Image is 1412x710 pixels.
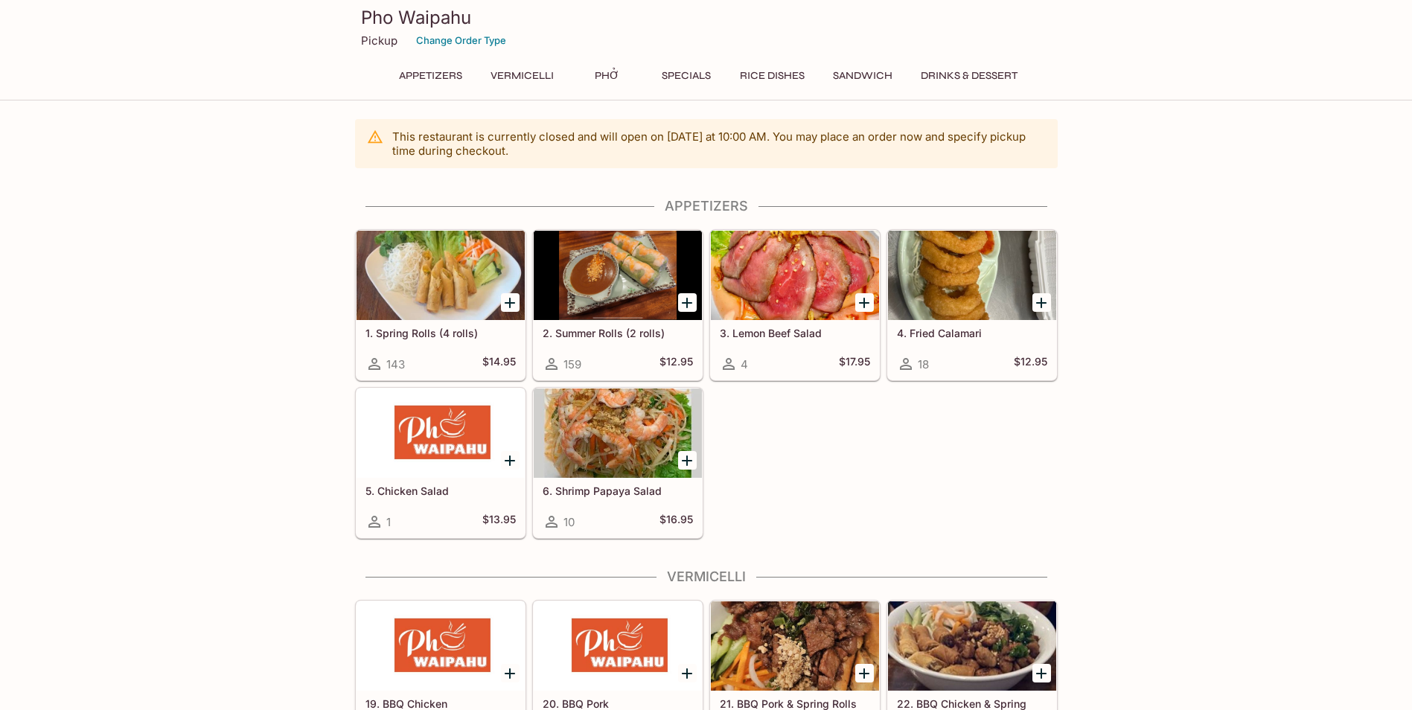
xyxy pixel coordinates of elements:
[711,231,879,320] div: 3. Lemon Beef Salad
[659,513,693,531] h5: $16.95
[888,601,1056,691] div: 22. BBQ Chicken & Spring Rolls
[1032,293,1051,312] button: Add 4. Fried Calamari
[392,129,1046,158] p: This restaurant is currently closed and will open on [DATE] at 10:00 AM . You may place an order ...
[356,388,525,538] a: 5. Chicken Salad1$13.95
[710,230,880,380] a: 3. Lemon Beef Salad4$17.95
[711,601,879,691] div: 21. BBQ Pork & Spring Rolls
[365,484,516,497] h5: 5. Chicken Salad
[501,293,520,312] button: Add 1. Spring Rolls (4 rolls)
[543,327,693,339] h5: 2. Summer Rolls (2 rolls)
[918,357,929,371] span: 18
[741,357,748,371] span: 4
[888,231,1056,320] div: 4. Fried Calamari
[855,293,874,312] button: Add 3. Lemon Beef Salad
[534,231,702,320] div: 2. Summer Rolls (2 rolls)
[887,230,1057,380] a: 4. Fried Calamari18$12.95
[543,484,693,497] h5: 6. Shrimp Papaya Salad
[386,515,391,529] span: 1
[825,65,901,86] button: Sandwich
[409,29,513,52] button: Change Order Type
[365,327,516,339] h5: 1. Spring Rolls (4 rolls)
[355,198,1058,214] h4: Appetizers
[678,293,697,312] button: Add 2. Summer Rolls (2 rolls)
[1014,355,1047,373] h5: $12.95
[501,451,520,470] button: Add 5. Chicken Salad
[563,515,575,529] span: 10
[563,357,581,371] span: 159
[678,664,697,682] button: Add 20. BBQ Pork
[534,601,702,691] div: 20. BBQ Pork
[533,388,703,538] a: 6. Shrimp Papaya Salad10$16.95
[391,65,470,86] button: Appetizers
[482,513,516,531] h5: $13.95
[678,451,697,470] button: Add 6. Shrimp Papaya Salad
[897,327,1047,339] h5: 4. Fried Calamari
[355,569,1058,585] h4: Vermicelli
[533,230,703,380] a: 2. Summer Rolls (2 rolls)159$12.95
[357,231,525,320] div: 1. Spring Rolls (4 rolls)
[361,6,1052,29] h3: Pho Waipahu
[361,33,397,48] p: Pickup
[386,357,405,371] span: 143
[659,355,693,373] h5: $12.95
[574,65,641,86] button: Phở
[482,65,562,86] button: Vermicelli
[501,664,520,682] button: Add 19. BBQ Chicken
[839,355,870,373] h5: $17.95
[855,664,874,682] button: Add 21. BBQ Pork & Spring Rolls
[365,697,516,710] h5: 19. BBQ Chicken
[732,65,813,86] button: Rice Dishes
[720,697,870,710] h5: 21. BBQ Pork & Spring Rolls
[356,230,525,380] a: 1. Spring Rolls (4 rolls)143$14.95
[1032,664,1051,682] button: Add 22. BBQ Chicken & Spring Rolls
[534,388,702,478] div: 6. Shrimp Papaya Salad
[357,388,525,478] div: 5. Chicken Salad
[357,601,525,691] div: 19. BBQ Chicken
[543,697,693,710] h5: 20. BBQ Pork
[720,327,870,339] h5: 3. Lemon Beef Salad
[482,355,516,373] h5: $14.95
[653,65,720,86] button: Specials
[913,65,1026,86] button: Drinks & Dessert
